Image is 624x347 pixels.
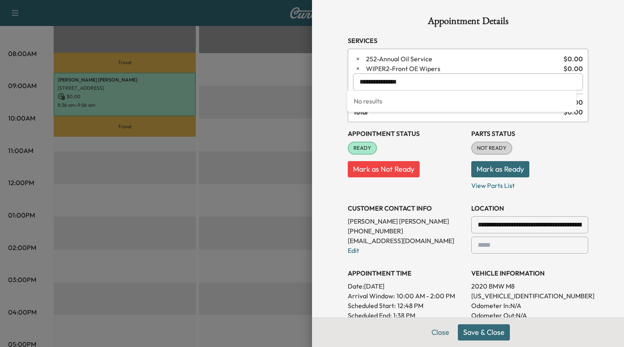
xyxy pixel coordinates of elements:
p: 1:38 PM [393,310,415,320]
p: Scheduled Start: [348,301,396,310]
h1: Appointment Details [348,16,588,29]
h3: CUSTOMER CONTACT INFO [348,203,465,213]
p: View Parts List [471,177,588,190]
p: [EMAIL_ADDRESS][DOMAIN_NAME] [348,236,465,246]
p: Arrival Window: [348,291,465,301]
h3: LOCATION [471,203,588,213]
p: Odometer In: N/A [471,301,588,310]
p: Scheduled End: [348,310,392,320]
p: [PERSON_NAME] [PERSON_NAME] [348,216,465,226]
button: Mark as Not Ready [348,161,420,177]
button: Save & Close [458,324,510,341]
p: Date: [DATE] [348,281,465,291]
p: 2020 BMW M8 [471,281,588,291]
p: [PHONE_NUMBER] [348,226,465,236]
span: 10:00 AM - 2:00 PM [396,291,455,301]
span: NOT READY [472,144,511,152]
span: Annual Oil Service [366,54,560,64]
h3: VEHICLE INFORMATION [471,268,588,278]
span: $ 0.00 [563,54,583,64]
h3: Appointment Status [348,129,465,138]
span: Front OE Wipers [366,64,560,73]
span: READY [349,144,376,152]
button: Close [426,324,455,341]
button: Mark as Ready [471,161,529,177]
p: Odometer Out: N/A [471,310,588,320]
h3: APPOINTMENT TIME [348,268,465,278]
h3: Parts Status [471,129,588,138]
h3: Services [348,36,588,45]
p: [US_VEHICLE_IDENTIFICATION_NUMBER] [471,291,588,301]
a: Edit [348,246,359,254]
p: 12:48 PM [397,301,423,310]
div: No results [347,91,576,112]
span: $ 0.00 [563,64,583,73]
